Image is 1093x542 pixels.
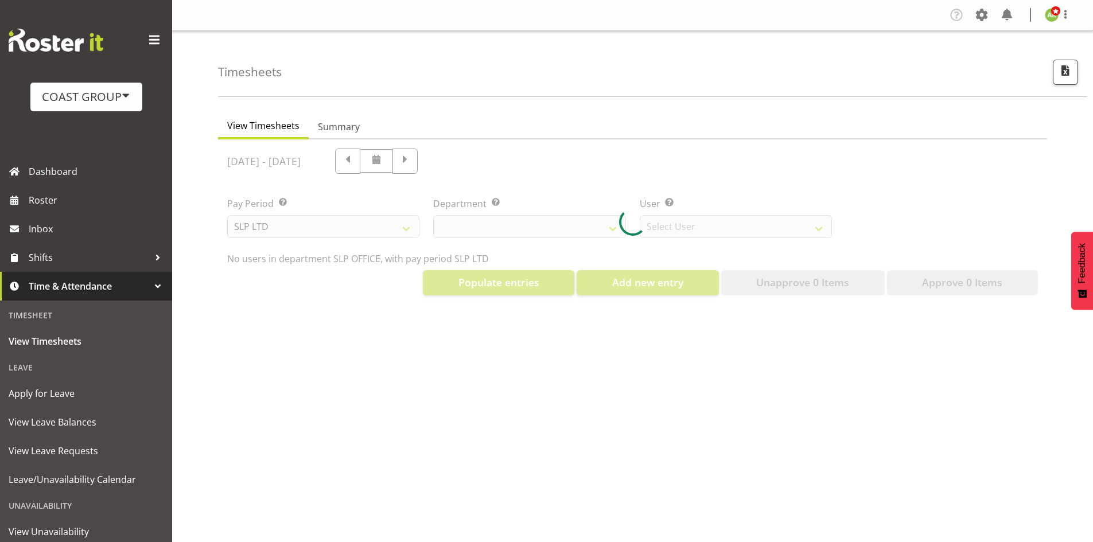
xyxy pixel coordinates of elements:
a: View Timesheets [3,327,169,356]
a: Leave/Unavailability Calendar [3,465,169,494]
span: View Timesheets [227,119,299,132]
div: Leave [3,356,169,379]
button: Feedback - Show survey [1071,232,1093,310]
span: Feedback [1077,243,1087,283]
a: View Leave Balances [3,408,169,436]
span: Time & Attendance [29,278,149,295]
div: Unavailability [3,494,169,517]
span: Inbox [29,220,166,237]
div: Timesheet [3,303,169,327]
a: Apply for Leave [3,379,169,408]
span: Apply for Leave [9,385,164,402]
span: Roster [29,192,166,209]
span: View Leave Balances [9,414,164,431]
span: Leave/Unavailability Calendar [9,471,164,488]
a: View Leave Requests [3,436,169,465]
img: angela-kerrigan9606.jpg [1045,8,1059,22]
img: Rosterit website logo [9,29,103,52]
span: Shifts [29,249,149,266]
span: View Unavailability [9,523,164,540]
div: COAST GROUP [42,88,131,106]
span: View Leave Requests [9,442,164,459]
h4: Timesheets [218,65,282,79]
span: Dashboard [29,163,166,180]
button: Export CSV [1053,60,1078,85]
span: View Timesheets [9,333,164,350]
span: Summary [318,120,360,134]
